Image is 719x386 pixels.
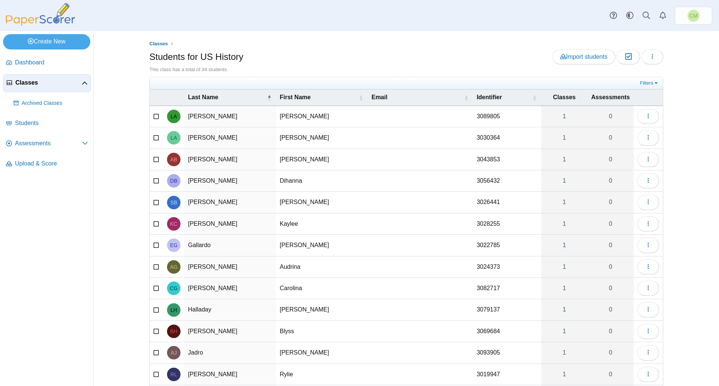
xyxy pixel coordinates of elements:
a: Dashboard [3,54,91,72]
span: Dihanna Borja [170,178,177,183]
a: 1 [541,278,588,299]
h1: Students for US History [149,51,243,63]
span: Assessments [591,94,630,100]
span: Classes [149,41,168,46]
a: 1 [541,170,588,191]
td: [PERSON_NAME] [184,364,276,385]
span: Classes [15,79,82,87]
a: 0 [588,235,634,256]
span: Rylie Locke [170,372,177,377]
a: 1 [541,342,588,363]
td: [PERSON_NAME] [276,235,368,256]
td: Audrina [276,256,368,278]
span: Kaylee Cagg-Unger [170,221,177,227]
td: [PERSON_NAME] [184,192,276,213]
a: 1 [541,299,588,320]
span: Identifier : Activate to sort [532,89,537,105]
span: Import students [560,54,607,60]
a: Classes [148,39,170,49]
span: First Name [280,94,311,100]
a: 1 [541,192,588,213]
span: Last Name [188,94,218,100]
img: PaperScorer [3,3,78,26]
a: 1 [541,149,588,170]
a: Filters [638,79,661,87]
td: 3082717 [473,278,541,299]
td: 3022785 [473,235,541,256]
a: 1 [541,235,588,256]
td: [PERSON_NAME] [184,106,276,127]
a: Classes [3,74,91,92]
span: First Name : Activate to sort [359,89,363,105]
td: [PERSON_NAME] [184,278,276,299]
td: [PERSON_NAME] [184,321,276,342]
span: Christine Munzer [689,13,698,18]
span: Dashboard [15,58,88,67]
td: [PERSON_NAME] [276,192,368,213]
td: 3089805 [473,106,541,127]
td: 3069684 [473,321,541,342]
a: Archived Classes [10,94,91,112]
span: Leidy Alfonso Duenas [170,114,177,119]
a: 1 [541,127,588,148]
td: 3028255 [473,213,541,235]
a: 1 [541,106,588,127]
a: 0 [588,213,634,234]
span: Classes [553,94,576,100]
span: Upload & Score [15,159,88,168]
a: PaperScorer [3,21,78,27]
td: [PERSON_NAME] [276,127,368,149]
td: Dihanna [276,170,368,192]
span: Sean Borrego [170,200,178,205]
a: Upload & Score [3,155,91,173]
a: Alerts [655,7,671,24]
span: Students [15,119,88,127]
span: Blyss Hamm [170,329,177,334]
td: [PERSON_NAME] [184,213,276,235]
a: 0 [588,149,634,170]
a: 0 [588,170,634,191]
td: [PERSON_NAME] [184,127,276,149]
a: Create New [3,34,90,49]
td: Gallardo [184,235,276,256]
a: 1 [541,321,588,342]
a: Christine Munzer [675,7,712,25]
a: 0 [588,278,634,299]
span: Identifier [477,94,502,100]
td: [PERSON_NAME] [184,170,276,192]
td: Kaylee [276,213,368,235]
span: Eli Gallardo [170,243,178,248]
span: Addison Jadro [171,350,177,355]
td: Halladay [184,299,276,320]
td: 3030364 [473,127,541,149]
a: 1 [541,256,588,277]
td: [PERSON_NAME] [276,106,368,127]
a: 0 [588,321,634,342]
span: Last Name : Activate to invert sorting [267,89,271,105]
td: 3024373 [473,256,541,278]
td: [PERSON_NAME] [276,342,368,364]
td: 3093905 [473,342,541,364]
span: Lee Apodaca-Smart [170,135,177,140]
td: 3079137 [473,299,541,320]
a: 0 [588,299,634,320]
td: [PERSON_NAME] [276,299,368,320]
td: Jadro [184,342,276,364]
a: Import students [552,49,615,64]
a: Assessments [3,135,91,153]
a: 0 [588,342,634,363]
div: This class has a total of 34 students. [149,66,663,73]
td: 3019947 [473,364,541,385]
span: Email [371,94,388,100]
td: 3056432 [473,170,541,192]
span: Logan Halladay [170,307,177,313]
span: Email : Activate to sort [464,89,468,105]
td: 3026441 [473,192,541,213]
span: Christine Munzer [688,10,700,22]
td: [PERSON_NAME] [184,149,276,170]
span: Audrina Gurrola [170,264,178,270]
a: 0 [588,106,634,127]
a: 1 [541,213,588,234]
td: Rylie [276,364,368,385]
a: 0 [588,192,634,213]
